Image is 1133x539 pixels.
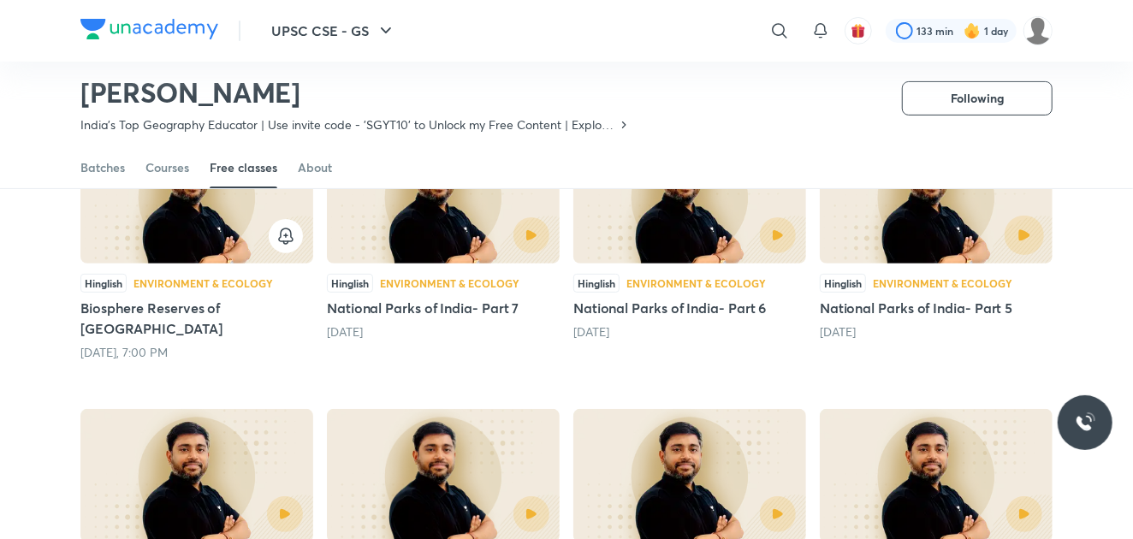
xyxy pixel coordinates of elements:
[327,323,560,341] div: 16 days ago
[820,274,866,293] div: Hinglish
[327,274,373,293] div: Hinglish
[80,298,313,339] h5: Biosphere Reserves of [GEOGRAPHIC_DATA]
[380,278,519,288] div: Environment & Ecology
[327,130,560,361] div: National Parks of India- Part 7
[902,81,1053,115] button: Following
[845,17,872,44] button: avatar
[851,23,866,38] img: avatar
[133,278,273,288] div: Environment & Ecology
[573,298,806,318] h5: National Parks of India- Part 6
[820,298,1053,318] h5: National Parks of India- Part 5
[873,278,1012,288] div: Environment & Ecology
[80,274,127,293] div: Hinglish
[951,90,1004,107] span: Following
[80,75,631,110] h2: [PERSON_NAME]
[298,159,332,176] div: About
[145,147,189,188] a: Courses
[573,130,806,361] div: National Parks of India- Part 6
[964,22,981,39] img: streak
[80,19,218,44] a: Company Logo
[261,14,406,48] button: UPSC CSE - GS
[820,130,1053,361] div: National Parks of India- Part 5
[626,278,766,288] div: Environment & Ecology
[298,147,332,188] a: About
[210,159,277,176] div: Free classes
[80,147,125,188] a: Batches
[1023,16,1053,45] img: Satyam Raj
[80,130,313,361] div: Biosphere Reserves of India
[80,116,617,133] p: India's Top Geography Educator | Use invite code - 'SGYT10' to Unlock my Free Content | Explore t...
[80,19,218,39] img: Company Logo
[80,344,313,361] div: Today, 7:00 PM
[210,147,277,188] a: Free classes
[327,298,560,318] h5: National Parks of India- Part 7
[80,159,125,176] div: Batches
[145,159,189,176] div: Courses
[820,323,1053,341] div: 18 days ago
[573,323,806,341] div: 17 days ago
[573,274,620,293] div: Hinglish
[1075,412,1095,433] img: ttu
